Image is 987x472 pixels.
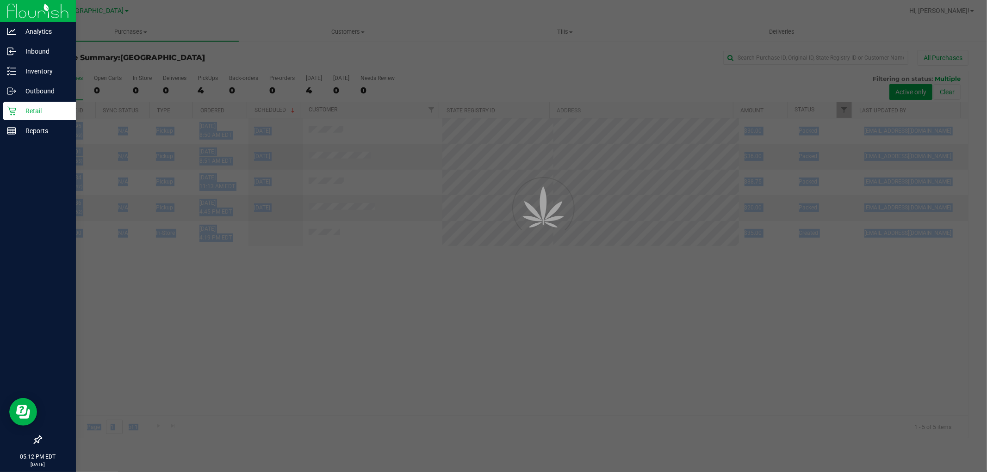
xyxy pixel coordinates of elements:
[16,105,72,116] p: Retail
[16,46,72,57] p: Inbound
[7,47,16,56] inline-svg: Inbound
[7,27,16,36] inline-svg: Analytics
[9,398,37,426] iframe: Resource center
[16,66,72,77] p: Inventory
[4,453,72,461] p: 05:12 PM EDT
[16,86,72,97] p: Outbound
[7,86,16,96] inline-svg: Outbound
[16,125,72,136] p: Reports
[7,67,16,76] inline-svg: Inventory
[7,126,16,135] inline-svg: Reports
[16,26,72,37] p: Analytics
[4,461,72,468] p: [DATE]
[7,106,16,116] inline-svg: Retail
